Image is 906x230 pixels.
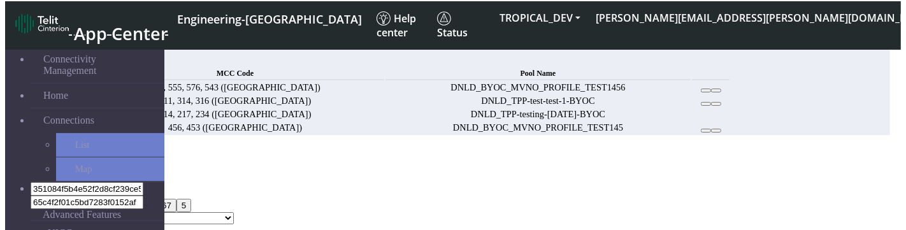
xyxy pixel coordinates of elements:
a: Connectivity Management [31,47,164,83]
span: Engineering-[GEOGRAPHIC_DATA] [177,11,362,27]
span: MCC Code [217,69,254,78]
span: Help center [377,11,416,40]
button: TROPICAL_DEV [492,6,588,29]
button: 5 [176,199,191,212]
span: Status [437,11,468,40]
td: 311, 314, 316 ([GEOGRAPHIC_DATA]) [86,95,384,107]
img: logo-telit-cinterion-gw-new.png [15,13,69,34]
span: Pool Name [521,69,556,78]
td: 456, 453 ([GEOGRAPHIC_DATA]) [86,122,384,134]
td: DNLD_BYOC_MVNO_PROFILE_TEST1456 [385,82,691,94]
td: DNLD_TPP-test-test-1-BYOC [385,95,691,107]
img: knowledge.svg [377,11,391,25]
td: DNLD_BYOC_MVNO_PROFILE_TEST145 [385,122,691,134]
td: 214, 217, 234 ([GEOGRAPHIC_DATA]) [86,108,384,120]
td: DNLD_TPP-testing-[DATE]-BYOC [385,108,691,120]
h4: Add Rule [5,148,890,160]
img: status.svg [437,11,451,25]
span: Connections [43,115,94,126]
td: 510, 555, 576, 543 ([GEOGRAPHIC_DATA]) [86,82,384,94]
a: Your current platform instance [176,6,361,30]
span: App Center [74,22,168,45]
a: Home [31,83,164,108]
button: 67 [157,199,176,212]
